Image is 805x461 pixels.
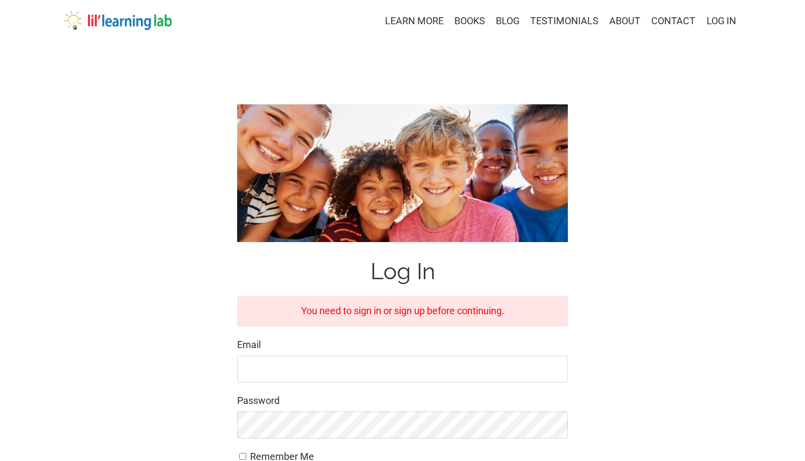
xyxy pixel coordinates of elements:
[707,15,736,26] a: LOG IN
[530,13,599,29] a: TESTIMONIALS
[239,453,246,460] input: Remember Me
[454,13,485,29] a: BOOKS
[609,13,640,29] a: ABOUT
[237,337,568,353] label: Email
[64,11,172,30] img: lil' learning lab
[385,13,444,29] a: LEARN MORE
[237,393,568,409] label: Password
[237,258,568,285] h1: Log In
[496,13,519,29] a: BLOG
[237,296,568,327] div: You need to sign in or sign up before continuing.
[651,13,695,29] a: CONTACT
